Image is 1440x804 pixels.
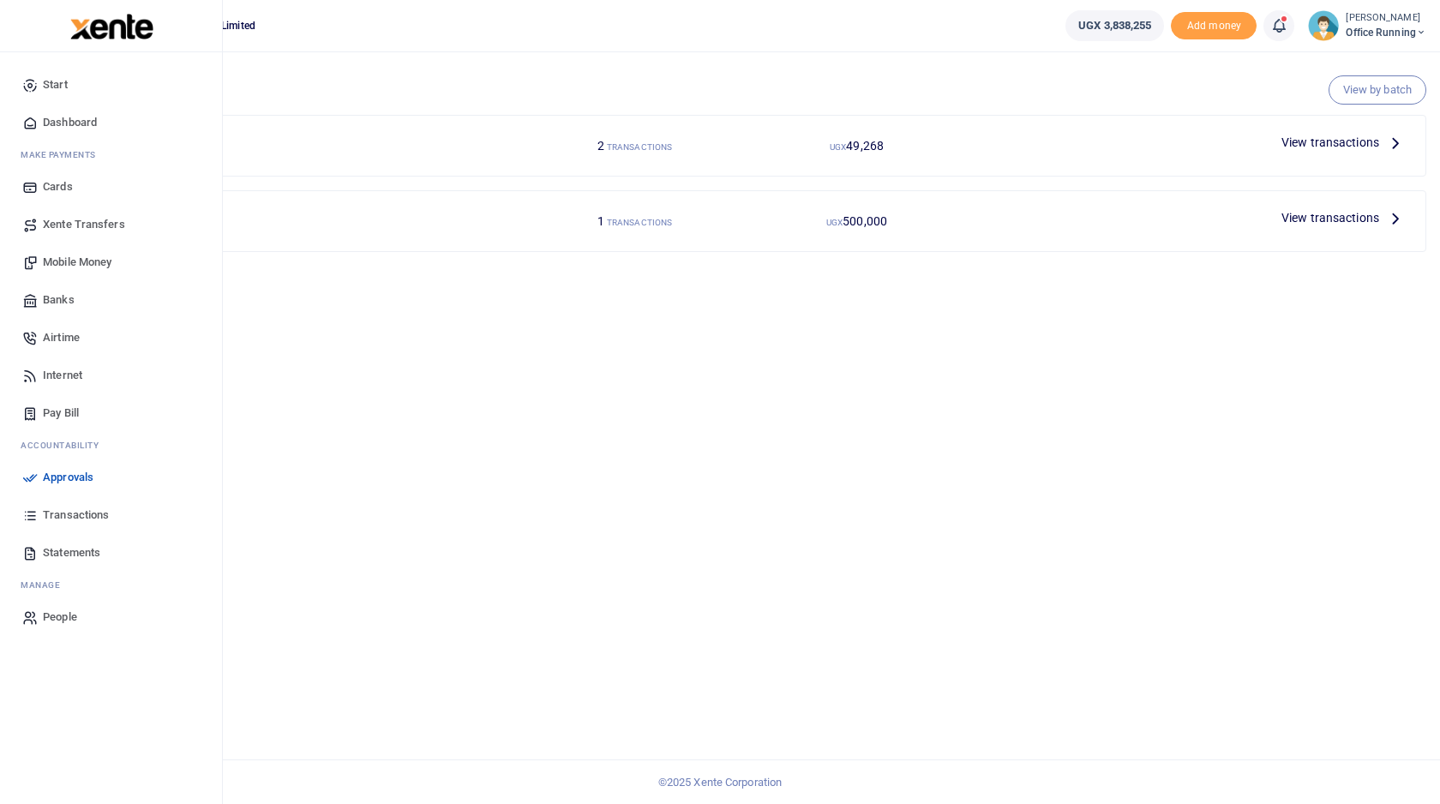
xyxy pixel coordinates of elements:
small: UGX [830,142,846,152]
a: Dashboard [14,104,208,141]
li: Wallet ballance [1059,10,1171,41]
span: Xente Transfers [43,216,125,233]
li: M [14,141,208,168]
span: UGX 3,838,255 [1078,17,1151,34]
span: ake Payments [29,148,96,161]
h4: Mobile Money [87,136,517,155]
span: Airtime [43,329,80,346]
a: Banks [14,281,208,319]
small: [PERSON_NAME] [1346,11,1426,26]
li: Toup your wallet [1171,12,1257,40]
a: Airtime [14,319,208,357]
span: Pay Bill [43,405,79,422]
a: Mobile Money [14,243,208,281]
span: Office Running [1346,25,1426,40]
small: TRANSACTIONS [607,218,672,227]
span: countability [33,439,99,452]
span: Dashboard [43,114,97,131]
span: View transactions [1281,208,1379,227]
span: 500,000 [843,214,887,228]
span: Transactions [43,507,109,524]
small: UGX [826,218,843,227]
a: Cards [14,168,208,206]
span: Approvals [43,469,93,486]
span: Internet [43,367,82,384]
small: TRANSACTIONS [607,142,672,152]
span: 2 [597,139,604,153]
a: Transactions [14,496,208,534]
a: logo-small logo-large logo-large [69,19,153,32]
li: Ac [14,432,208,459]
span: 49,268 [846,139,884,153]
a: Internet [14,357,208,394]
a: Add money [1171,18,1257,31]
span: Cards [43,178,73,195]
span: People [43,609,77,626]
li: M [14,572,208,598]
h4: Account Transfer [87,212,517,231]
span: Mobile Money [43,254,111,271]
a: profile-user [PERSON_NAME] Office Running [1308,10,1426,41]
a: Xente Transfers [14,206,208,243]
span: anage [29,579,61,591]
img: profile-user [1308,10,1339,41]
span: Add money [1171,12,1257,40]
a: View by batch [1329,75,1426,105]
span: Start [43,76,68,93]
h4: Pending your approval [65,74,1426,93]
span: Banks [43,291,75,309]
img: logo-large [70,14,153,39]
span: 1 [597,214,604,228]
a: People [14,598,208,636]
a: Statements [14,534,208,572]
a: Start [14,66,208,104]
a: UGX 3,838,255 [1065,10,1164,41]
a: Pay Bill [14,394,208,432]
span: Statements [43,544,100,561]
a: Approvals [14,459,208,496]
span: View transactions [1281,133,1379,152]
